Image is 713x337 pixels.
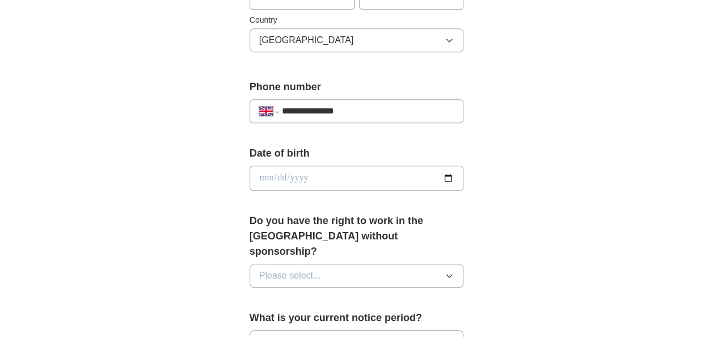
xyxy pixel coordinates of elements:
label: Phone number [250,79,464,95]
label: Country [250,14,464,26]
span: [GEOGRAPHIC_DATA] [259,33,354,47]
span: Please select... [259,269,321,283]
button: [GEOGRAPHIC_DATA] [250,28,464,52]
label: Date of birth [250,146,464,161]
button: Please select... [250,264,464,288]
label: Do you have the right to work in the [GEOGRAPHIC_DATA] without sponsorship? [250,213,464,259]
label: What is your current notice period? [250,310,464,326]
